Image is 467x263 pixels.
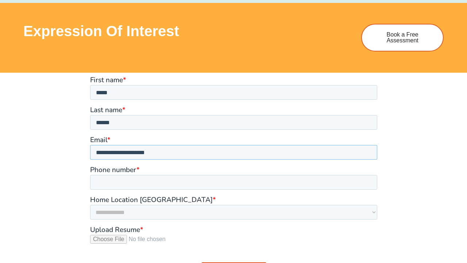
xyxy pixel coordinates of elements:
iframe: Chat Widget [342,180,467,263]
a: Book a Free Assessment [361,24,444,52]
span: Book a Free Assessment [373,32,432,43]
h3: Expression of Interest [23,24,354,38]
